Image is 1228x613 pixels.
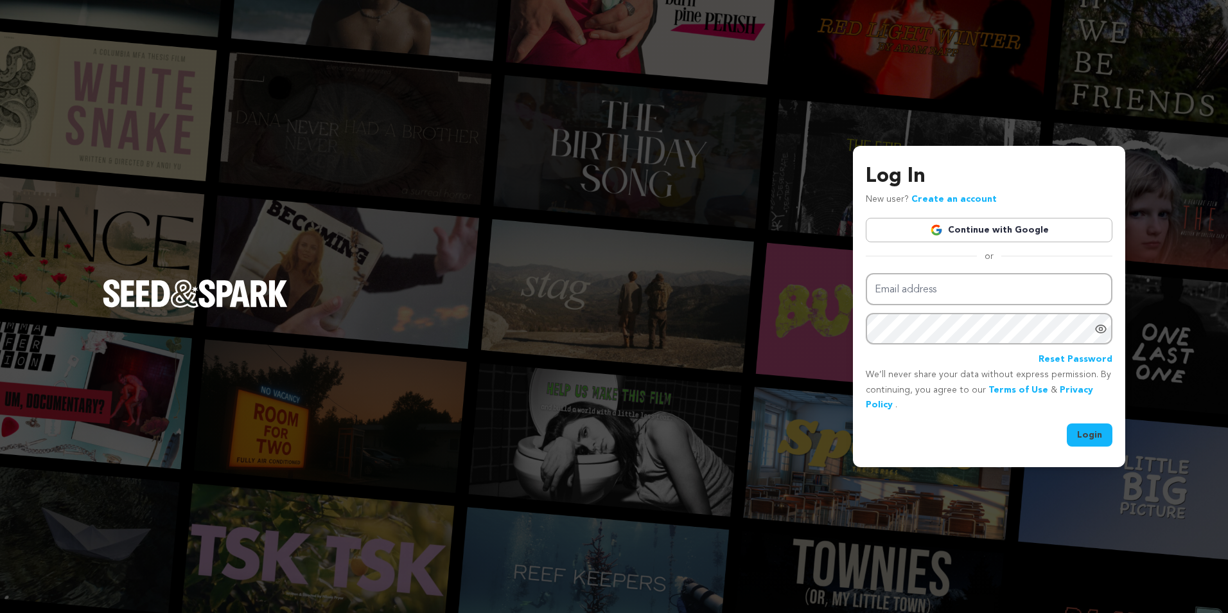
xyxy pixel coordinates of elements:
p: New user? [866,192,997,208]
a: Seed&Spark Homepage [103,280,288,333]
span: or [977,250,1001,263]
img: Google logo [930,224,943,236]
h3: Log In [866,161,1112,192]
a: Create an account [911,195,997,204]
p: We’ll never share your data without express permission. By continuing, you agree to our & . [866,368,1112,413]
a: Reset Password [1039,352,1112,368]
a: Show password as plain text. Warning: this will display your password on the screen. [1094,323,1107,335]
button: Login [1067,423,1112,447]
img: Seed&Spark Logo [103,280,288,308]
a: Terms of Use [988,386,1048,395]
a: Continue with Google [866,218,1112,242]
input: Email address [866,273,1112,306]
